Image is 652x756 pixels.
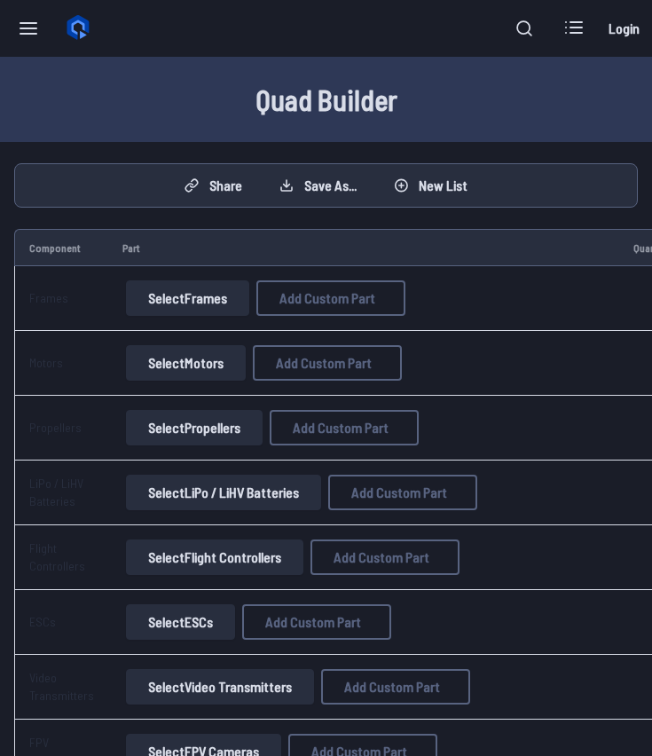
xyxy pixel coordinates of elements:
span: Add Custom Part [276,356,372,370]
a: ESCs [29,614,56,629]
a: Video Transmitters [29,670,94,703]
span: Add Custom Part [293,421,389,435]
span: Add Custom Part [265,615,361,629]
button: SelectLiPo / LiHV Batteries [126,475,321,510]
a: Frames [29,290,68,305]
td: Part [108,229,619,266]
button: Add Custom Part [328,475,477,510]
a: Login [602,11,645,46]
span: Add Custom Part [344,680,440,694]
a: Flight Controllers [29,540,85,573]
button: New List [379,171,483,200]
span: Add Custom Part [334,550,429,564]
span: Add Custom Part [279,291,375,305]
button: SelectFlight Controllers [126,539,303,575]
button: Add Custom Part [242,604,391,640]
h1: Quad Builder [21,78,631,121]
a: SelectMotors [122,345,249,381]
button: Add Custom Part [310,539,460,575]
button: SelectPropellers [126,410,263,445]
button: SelectVideo Transmitters [126,669,314,705]
button: SelectMotors [126,345,246,381]
button: SelectFrames [126,280,249,316]
button: Add Custom Part [256,280,405,316]
button: Add Custom Part [253,345,402,381]
a: SelectLiPo / LiHV Batteries [122,475,325,510]
button: Add Custom Part [270,410,419,445]
a: SelectFlight Controllers [122,539,307,575]
span: Add Custom Part [351,485,447,500]
a: SelectFrames [122,280,253,316]
a: SelectPropellers [122,410,266,445]
a: SelectVideo Transmitters [122,669,318,705]
td: Component [14,229,108,266]
a: Propellers [29,420,82,435]
button: Save as... [264,171,372,200]
a: Motors [29,355,63,370]
a: LiPo / LiHV Batteries [29,476,83,508]
button: Add Custom Part [321,669,470,705]
button: Share [169,171,257,200]
button: SelectESCs [126,604,235,640]
a: SelectESCs [122,604,239,640]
